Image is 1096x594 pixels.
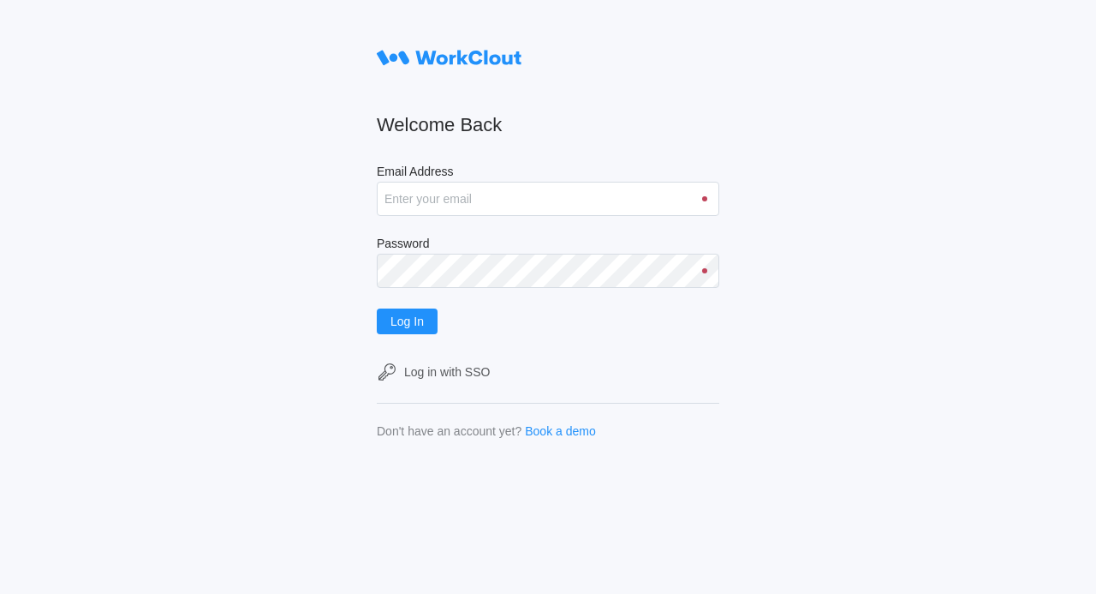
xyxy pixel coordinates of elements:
[377,237,719,254] label: Password
[404,365,490,379] div: Log in with SSO
[377,424,521,438] div: Don't have an account yet?
[377,182,719,216] input: Enter your email
[525,424,596,438] a: Book a demo
[377,362,719,382] a: Log in with SSO
[377,309,438,334] button: Log In
[390,315,424,327] span: Log In
[377,113,719,137] h2: Welcome Back
[377,165,719,182] label: Email Address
